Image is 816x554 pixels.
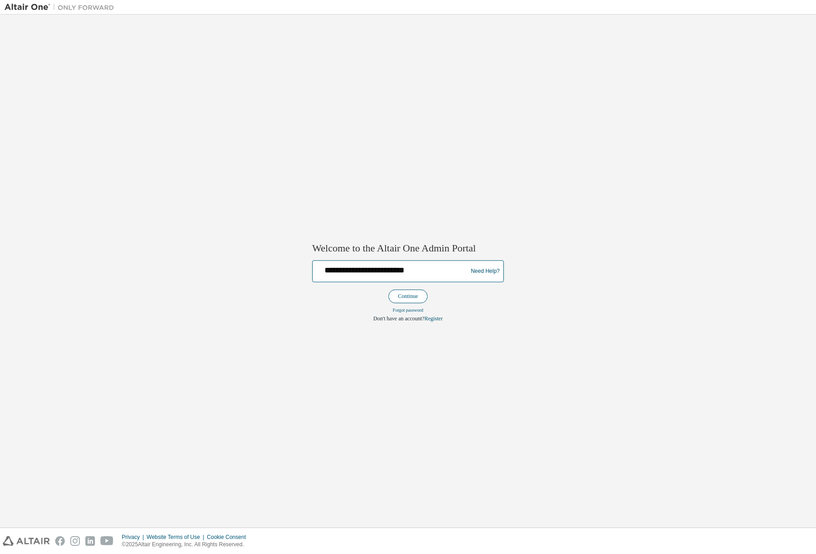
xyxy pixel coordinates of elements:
img: youtube.svg [100,536,114,546]
p: © 2025 Altair Engineering, Inc. All Rights Reserved. [122,541,251,549]
img: instagram.svg [70,536,80,546]
h2: Welcome to the Altair One Admin Portal [312,242,504,255]
a: Forgot password [393,308,424,313]
img: linkedin.svg [85,536,95,546]
a: Register [424,316,443,322]
img: facebook.svg [55,536,65,546]
img: Altair One [5,3,119,12]
div: Cookie Consent [207,533,251,541]
span: Don't have an account? [373,316,424,322]
div: Website Terms of Use [146,533,207,541]
a: Need Help? [471,271,500,272]
img: altair_logo.svg [3,536,50,546]
div: Privacy [122,533,146,541]
button: Continue [388,290,428,303]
